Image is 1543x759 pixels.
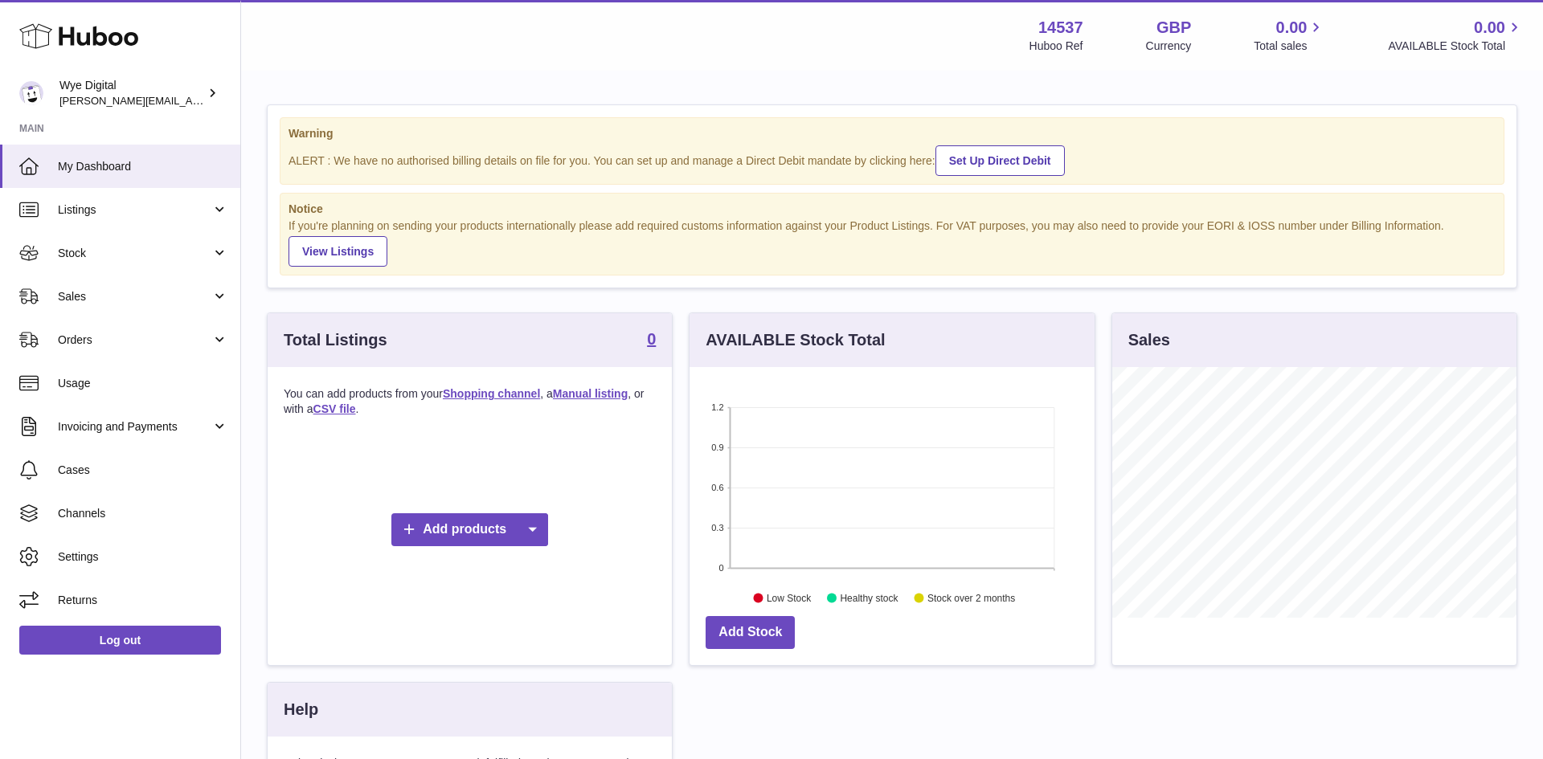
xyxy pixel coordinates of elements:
strong: Notice [289,202,1496,217]
span: Orders [58,333,211,348]
text: 1.2 [712,402,724,412]
span: Cases [58,463,228,478]
span: My Dashboard [58,159,228,174]
text: 0 [719,563,724,573]
span: Usage [58,376,228,391]
p: You can add products from your , a , or with a . [284,386,656,417]
div: Huboo Ref [1029,39,1083,54]
text: Low Stock [767,593,812,604]
div: Currency [1146,39,1192,54]
span: Total sales [1254,39,1325,54]
span: Listings [58,202,211,218]
span: Settings [58,549,228,565]
a: View Listings [289,236,387,267]
text: Stock over 2 months [927,593,1015,604]
span: [PERSON_NAME][EMAIL_ADDRESS][DOMAIN_NAME] [59,94,322,107]
a: Add Stock [706,616,795,649]
div: Wye Digital [59,78,204,108]
a: Set Up Direct Debit [935,145,1065,176]
h3: Total Listings [284,329,387,351]
text: 0.3 [712,523,724,533]
div: ALERT : We have no authorised billing details on file for you. You can set up and manage a Direct... [289,143,1496,176]
span: Stock [58,246,211,261]
a: Shopping channel [443,387,540,400]
span: AVAILABLE Stock Total [1388,39,1524,54]
a: 0 [647,331,656,350]
a: 0.00 AVAILABLE Stock Total [1388,17,1524,54]
h3: Sales [1128,329,1170,351]
text: 0.9 [712,443,724,452]
strong: 0 [647,331,656,347]
a: Manual listing [553,387,628,400]
strong: Warning [289,126,1496,141]
h3: AVAILABLE Stock Total [706,329,885,351]
text: 0.6 [712,483,724,492]
a: 0.00 Total sales [1254,17,1325,54]
div: If you're planning on sending your products internationally please add required customs informati... [289,218,1496,267]
a: Add products [391,513,548,546]
text: Healthy stock [841,593,899,604]
span: Sales [58,289,211,304]
h3: Help [284,699,318,720]
span: Invoicing and Payments [58,419,211,435]
strong: 14537 [1038,17,1083,39]
span: 0.00 [1276,17,1308,39]
img: nathan@wyedigital.co.uk [19,81,43,105]
strong: GBP [1156,17,1191,39]
span: Returns [58,593,228,608]
span: 0.00 [1474,17,1505,39]
a: Log out [19,626,221,655]
a: CSV file [313,402,356,415]
span: Channels [58,506,228,521]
